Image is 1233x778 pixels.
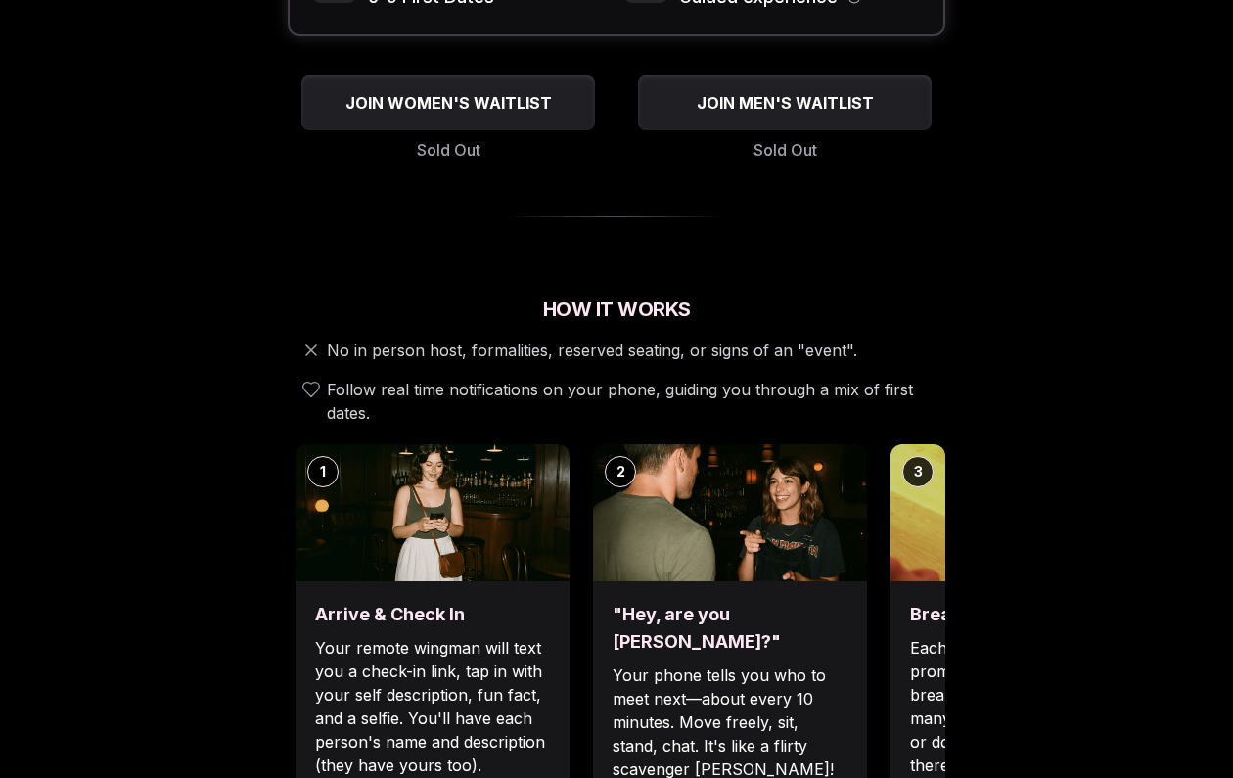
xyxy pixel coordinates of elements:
div: 2 [605,456,636,487]
img: "Hey, are you Max?" [593,444,867,581]
div: 1 [307,456,339,487]
button: JOIN WOMEN'S WAITLIST - Sold Out [301,75,595,130]
div: 3 [902,456,934,487]
span: JOIN WOMEN'S WAITLIST [342,91,556,114]
h2: How It Works [288,296,945,323]
span: Sold Out [417,138,480,161]
img: Break the ice with prompts [890,444,1164,581]
h3: Break the ice with prompts [910,601,1145,628]
img: Arrive & Check In [296,444,570,581]
span: Sold Out [753,138,817,161]
span: JOIN MEN'S WAITLIST [693,91,878,114]
span: Follow real time notifications on your phone, guiding you through a mix of first dates. [327,378,937,425]
h3: "Hey, are you [PERSON_NAME]?" [613,601,847,656]
span: No in person host, formalities, reserved seating, or signs of an "event". [327,339,857,362]
button: JOIN MEN'S WAITLIST - Sold Out [638,75,932,130]
p: Each date will have new convo prompts on screen to help break the ice. Cycle through as many as y... [910,636,1145,777]
h3: Arrive & Check In [315,601,550,628]
p: Your remote wingman will text you a check-in link, tap in with your self description, fun fact, a... [315,636,550,777]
